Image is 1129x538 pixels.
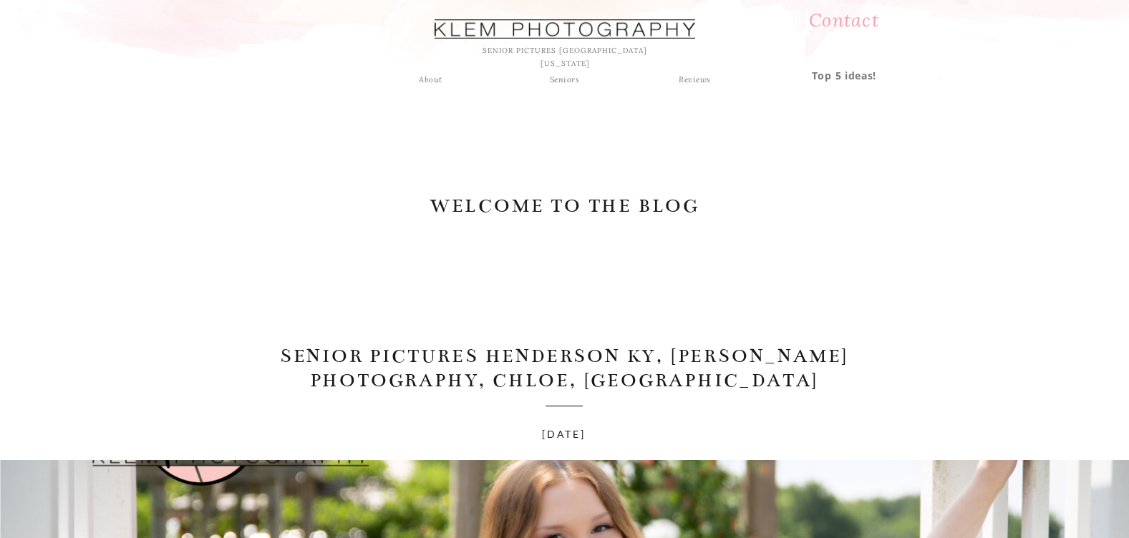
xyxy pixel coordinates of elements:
a: Contact [790,4,899,39]
a: About [412,73,450,86]
a: WELCOME TO THE BLOG [429,194,701,222]
a: Reviews [661,73,730,86]
a: Top 5 ideas! [797,67,892,80]
h1: Senior Pictures Henderson KY, [PERSON_NAME] Photography, Chloe, [GEOGRAPHIC_DATA] [243,344,887,392]
a: Seniors [539,73,591,86]
h1: SENIOR PICTURES [GEOGRAPHIC_DATA] [US_STATE] [472,44,659,58]
h3: [DATE] [457,425,671,449]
